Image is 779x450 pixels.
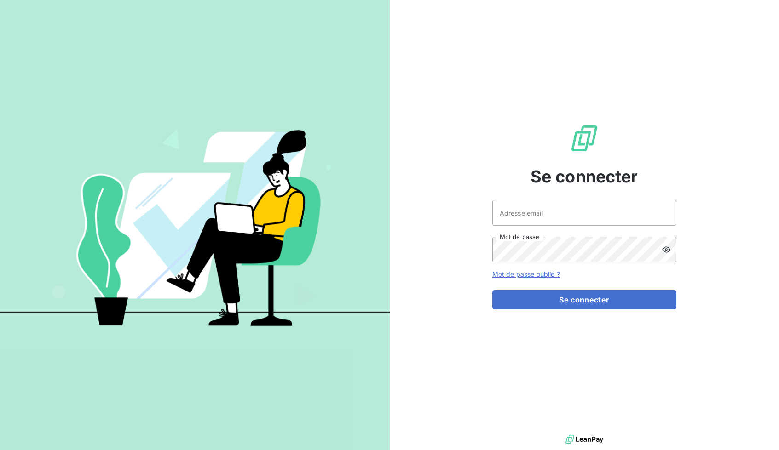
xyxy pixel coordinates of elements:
input: placeholder [492,200,676,226]
button: Se connecter [492,290,676,309]
span: Se connecter [531,164,638,189]
img: logo [565,433,603,446]
img: Logo LeanPay [570,124,599,153]
a: Mot de passe oublié ? [492,270,560,278]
